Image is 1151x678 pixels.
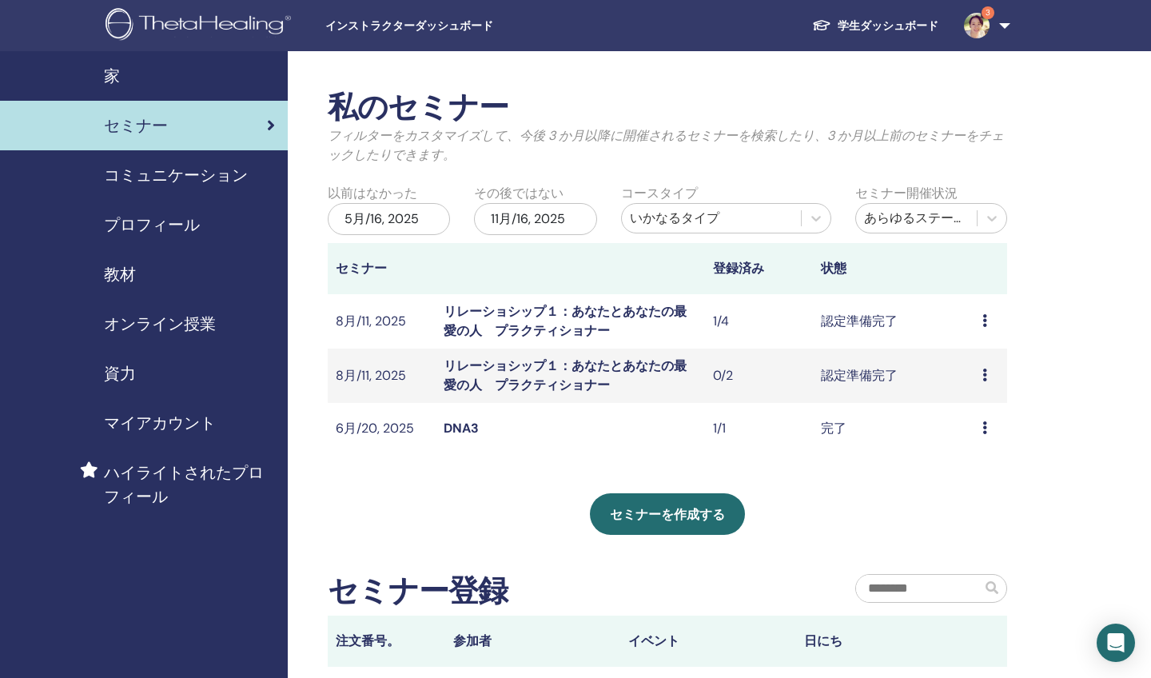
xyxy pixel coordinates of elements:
label: セミナー開催状況 [855,184,958,203]
div: あらゆるステータス [864,209,969,228]
a: リレーショシップ１：あなたとあなたの最愛の人 プラクティショナー [444,303,687,339]
span: オンライン授業 [104,312,216,336]
th: 注文番号。 [328,616,445,667]
td: 完了 [813,403,974,455]
td: 認定準備完了 [813,294,974,349]
span: マイアカウント [104,411,216,435]
td: 6月/20, 2025 [328,403,436,455]
label: 以前はなかった [328,184,417,203]
th: イベント [620,616,796,667]
span: コミュニケーション [104,163,248,187]
img: logo.png [106,8,297,44]
span: 家 [104,64,120,88]
h2: セミナー登録 [328,573,508,610]
p: フィルターをカスタマイズして、今後 3 か月以降に開催されるセミナーを検索したり、3 か月以上前のセミナーをチェックしたりできます。 [328,126,1007,165]
label: その後ではない [474,184,564,203]
span: 3 [982,6,994,19]
span: インストラクターダッシュボード [325,18,565,34]
th: 参加者 [445,616,621,667]
a: DNA3 [444,420,479,437]
span: 資力 [104,361,136,385]
td: 8月/11, 2025 [328,294,436,349]
td: 1/4 [705,294,813,349]
span: プロフィール [104,213,200,237]
th: 日にち [796,616,972,667]
span: 教材 [104,262,136,286]
th: セミナー [328,243,436,294]
span: セミナーを作成する [610,506,725,523]
h2: 私のセミナー [328,90,1007,126]
label: コースタイプ [621,184,698,203]
a: セミナーを作成する [590,493,745,535]
span: ハイライトされたプロフィール [104,461,275,508]
th: 登録済み [705,243,813,294]
a: リレーショシップ１：あなたとあなたの最愛の人 プラクティショナー [444,357,687,393]
span: セミナー [104,114,168,138]
td: 認定準備完了 [813,349,974,403]
div: Open Intercom Messenger [1097,624,1135,662]
td: 1/1 [705,403,813,455]
td: 0/2 [705,349,813,403]
div: いかなるタイプ [630,209,793,228]
div: 5月/16, 2025 [328,203,450,235]
td: 8月/11, 2025 [328,349,436,403]
img: graduation-cap-white.svg [812,18,831,32]
img: default.jpg [964,13,990,38]
div: 11月/16, 2025 [474,203,596,235]
a: 学生ダッシュボード [799,11,951,41]
th: 状態 [813,243,974,294]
